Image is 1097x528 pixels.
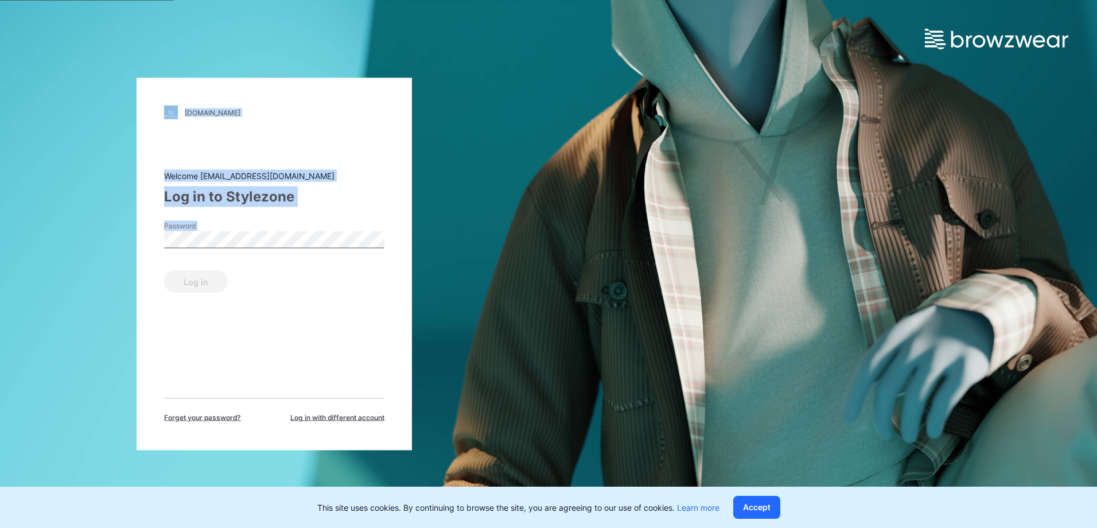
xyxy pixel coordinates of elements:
button: Accept [733,496,780,519]
img: browzwear-logo.e42bd6dac1945053ebaf764b6aa21510.svg [925,29,1068,49]
img: stylezone-logo.562084cfcfab977791bfbf7441f1a819.svg [164,106,178,119]
div: [DOMAIN_NAME] [185,108,240,117]
div: Welcome [EMAIL_ADDRESS][DOMAIN_NAME] [164,170,384,182]
label: Password [164,221,244,231]
div: Log in to Stylezone [164,187,384,207]
a: [DOMAIN_NAME] [164,106,384,119]
p: This site uses cookies. By continuing to browse the site, you are agreeing to our use of cookies. [317,502,719,514]
span: Log in with different account [290,413,384,423]
span: Forget your password? [164,413,241,423]
a: Learn more [677,503,719,513]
